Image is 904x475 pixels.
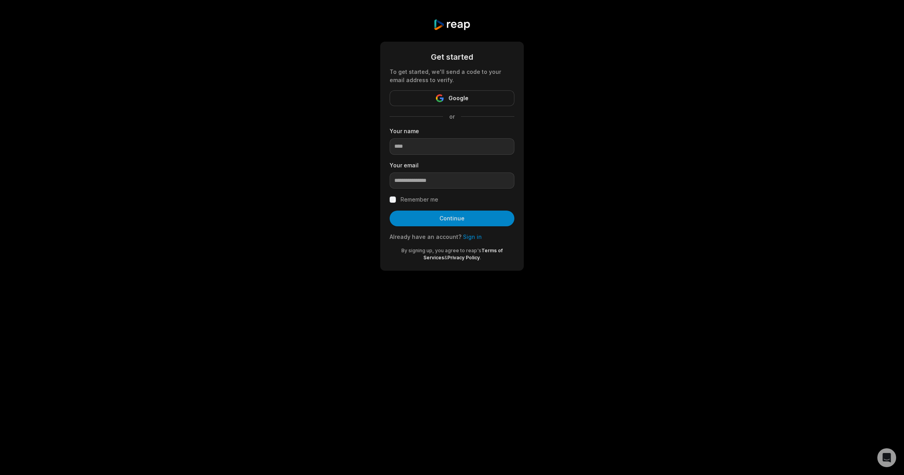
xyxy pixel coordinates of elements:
label: Your name [390,127,514,135]
span: By signing up, you agree to reap's [401,248,481,253]
span: Google [448,94,468,103]
button: Continue [390,211,514,226]
a: Sign in [463,233,482,240]
span: . [480,255,481,260]
div: Get started [390,51,514,63]
span: or [443,112,461,121]
div: Open Intercom Messenger [877,448,896,467]
span: & [444,255,447,260]
img: reap [433,19,470,31]
label: Your email [390,161,514,169]
button: Google [390,90,514,106]
a: Privacy Policy [447,255,480,260]
span: Already have an account? [390,233,461,240]
div: To get started, we'll send a code to your email address to verify. [390,68,514,84]
label: Remember me [401,195,438,204]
